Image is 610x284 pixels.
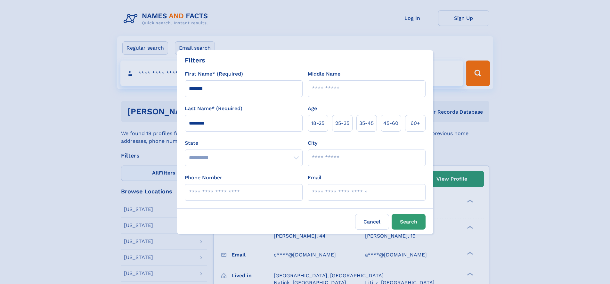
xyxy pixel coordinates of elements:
label: Cancel [355,214,389,230]
div: Filters [185,55,205,65]
label: Age [308,105,317,112]
label: Email [308,174,321,182]
span: 25‑35 [335,119,349,127]
button: Search [392,214,426,230]
label: City [308,139,317,147]
label: Last Name* (Required) [185,105,242,112]
span: 45‑60 [383,119,398,127]
span: 18‑25 [311,119,324,127]
span: 60+ [411,119,420,127]
label: First Name* (Required) [185,70,243,78]
span: 35‑45 [359,119,374,127]
label: Middle Name [308,70,340,78]
label: Phone Number [185,174,222,182]
label: State [185,139,303,147]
